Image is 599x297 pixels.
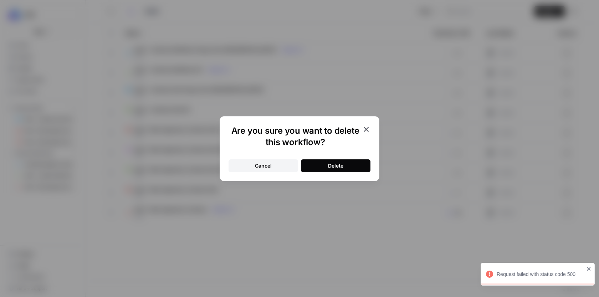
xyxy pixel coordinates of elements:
div: Cancel [255,162,272,169]
div: Delete [328,162,343,169]
div: Request failed with status code 500 [497,271,584,278]
h1: Are you sure you want to delete this workflow? [229,125,362,148]
button: Cancel [229,159,298,172]
button: close [587,266,592,272]
button: Delete [301,159,370,172]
